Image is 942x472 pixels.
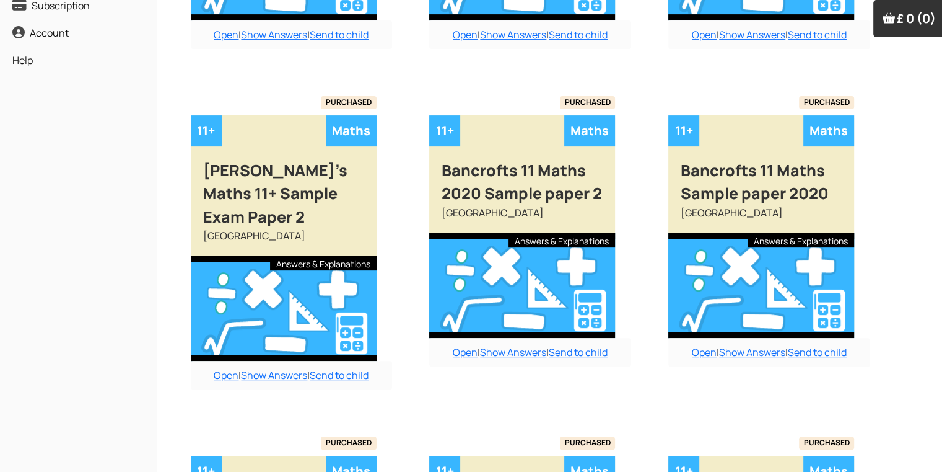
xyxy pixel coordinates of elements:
div: [GEOGRAPHIC_DATA] [668,205,854,233]
div: Maths [326,115,377,146]
div: Answers & Explanations [748,233,854,247]
div: Maths [564,115,615,146]
div: | | [191,361,393,390]
a: Send to child [310,28,369,42]
a: Show Answers [719,28,785,42]
a: Help [9,50,148,71]
div: | | [429,338,631,367]
div: 11+ [191,115,222,146]
span: PURCHASED [560,437,616,449]
a: Show Answers [241,368,307,382]
a: Open [692,28,717,42]
a: Show Answers [480,28,546,42]
div: | | [429,20,631,49]
div: | | [668,20,870,49]
a: Send to child [788,345,847,359]
div: Answers & Explanations [270,256,377,270]
a: Show Answers [719,345,785,359]
a: Send to child [549,345,608,359]
span: PURCHASED [321,96,377,109]
span: PURCHASED [799,437,855,449]
a: Open [214,28,238,42]
div: Answers & Explanations [508,233,615,247]
a: Open [214,368,238,382]
a: Send to child [788,28,847,42]
div: | | [668,338,870,367]
a: Show Answers [480,345,546,359]
span: PURCHASED [321,437,377,449]
a: Send to child [549,28,608,42]
div: [GEOGRAPHIC_DATA] [429,205,615,233]
a: Show Answers [241,28,307,42]
div: Bancrofts 11 Maths 2020 Sample paper 2 [429,146,615,205]
div: [PERSON_NAME]'s Maths 11+ Sample Exam Paper 2 [191,146,377,229]
a: Open [453,345,478,359]
div: Bancrofts 11 Maths Sample paper 2020 [668,146,854,205]
a: Open [453,28,478,42]
div: 11+ [668,115,699,146]
div: [GEOGRAPHIC_DATA] [191,228,377,256]
span: PURCHASED [799,96,855,109]
a: Account [9,22,148,43]
img: Your items in the shopping basket [883,12,895,24]
a: Send to child [310,368,369,382]
div: Maths [803,115,854,146]
div: | | [191,20,393,49]
span: £ 0 (0) [897,10,936,27]
span: PURCHASED [560,96,616,109]
a: Open [692,345,717,359]
div: 11+ [429,115,460,146]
